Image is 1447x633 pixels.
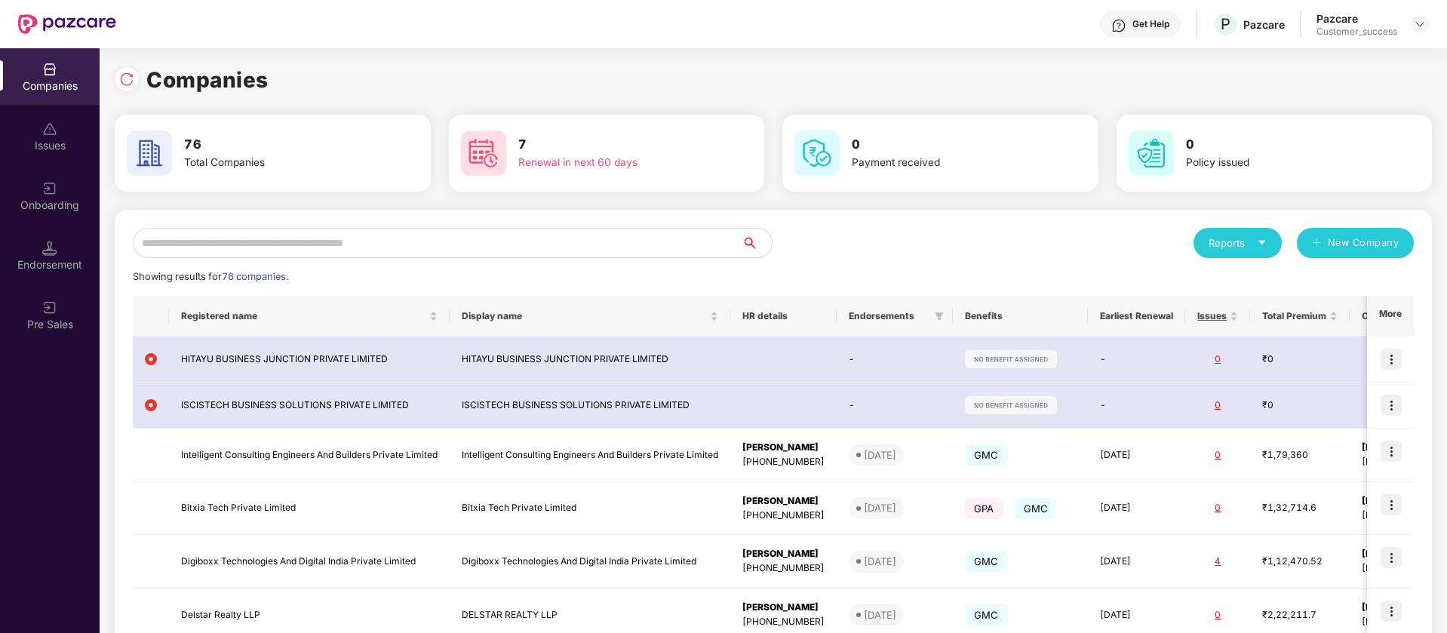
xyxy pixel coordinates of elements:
div: Get Help [1132,18,1169,30]
span: Display name [462,310,707,322]
span: Registered name [181,310,426,322]
div: ₹0 [1262,398,1338,413]
img: svg+xml;base64,PHN2ZyBpZD0iQ29tcGFuaWVzIiB4bWxucz0iaHR0cDovL3d3dy53My5vcmcvMjAwMC9zdmciIHdpZHRoPS... [42,62,57,77]
td: [DATE] [1088,482,1185,536]
img: svg+xml;base64,PHN2ZyB3aWR0aD0iMjAiIGhlaWdodD0iMjAiIHZpZXdCb3g9IjAgMCAyMCAyMCIgZmlsbD0ibm9uZSIgeG... [42,300,57,315]
img: svg+xml;base64,PHN2ZyBpZD0iUmVsb2FkLTMyeDMyIiB4bWxucz0iaHR0cDovL3d3dy53My5vcmcvMjAwMC9zdmciIHdpZH... [119,72,134,87]
span: Endorsements [849,310,929,322]
th: Display name [450,296,730,336]
th: Total Premium [1250,296,1350,336]
td: Bitxia Tech Private Limited [450,482,730,536]
h3: 7 [518,135,708,155]
div: [PERSON_NAME] [742,441,825,455]
div: [PHONE_NUMBER] [742,561,825,576]
img: svg+xml;base64,PHN2ZyBpZD0iSGVscC0zMngzMiIgeG1sbnM9Imh0dHA6Ly93d3cudzMub3JnLzIwMDAvc3ZnIiB3aWR0aD... [1111,18,1126,33]
td: Digiboxx Technologies And Digital India Private Limited [450,535,730,588]
img: icon [1381,547,1402,568]
div: [PERSON_NAME] [742,494,825,509]
div: Reports [1209,235,1267,250]
span: GMC [965,551,1008,572]
span: plus [1312,238,1322,250]
span: New Company [1328,235,1399,250]
div: Pazcare [1243,17,1285,32]
button: search [741,228,773,258]
span: Total Premium [1262,310,1326,322]
div: [PHONE_NUMBER] [742,509,825,523]
div: [DATE] [864,447,896,462]
img: svg+xml;base64,PHN2ZyB4bWxucz0iaHR0cDovL3d3dy53My5vcmcvMjAwMC9zdmciIHdpZHRoPSI2MCIgaGVpZ2h0PSI2MC... [461,131,506,176]
img: svg+xml;base64,PHN2ZyBpZD0iSXNzdWVzX2Rpc2FibGVkIiB4bWxucz0iaHR0cDovL3d3dy53My5vcmcvMjAwMC9zdmciIH... [42,121,57,137]
div: ₹1,32,714.6 [1262,501,1338,515]
img: svg+xml;base64,PHN2ZyB4bWxucz0iaHR0cDovL3d3dy53My5vcmcvMjAwMC9zdmciIHdpZHRoPSI2MCIgaGVpZ2h0PSI2MC... [794,131,840,176]
div: 0 [1197,608,1238,622]
span: P [1221,15,1230,33]
span: caret-down [1257,238,1267,247]
img: icon [1381,349,1402,370]
span: 76 companies. [222,271,288,282]
div: Customer_success [1316,26,1397,38]
img: svg+xml;base64,PHN2ZyB4bWxucz0iaHR0cDovL3d3dy53My5vcmcvMjAwMC9zdmciIHdpZHRoPSI2MCIgaGVpZ2h0PSI2MC... [127,131,172,176]
span: GMC [965,604,1008,625]
th: Benefits [953,296,1088,336]
div: [PERSON_NAME] [742,601,825,615]
div: [PERSON_NAME] [742,547,825,561]
td: HITAYU BUSINESS JUNCTION PRIVATE LIMITED [450,336,730,383]
div: 0 [1197,398,1238,413]
img: svg+xml;base64,PHN2ZyB4bWxucz0iaHR0cDovL3d3dy53My5vcmcvMjAwMC9zdmciIHdpZHRoPSIxMiIgaGVpZ2h0PSIxMi... [145,399,157,411]
h3: 0 [1186,135,1376,155]
th: Issues [1185,296,1250,336]
td: Intelligent Consulting Engineers And Builders Private Limited [169,429,450,482]
img: svg+xml;base64,PHN2ZyBpZD0iRHJvcGRvd24tMzJ4MzIiIHhtbG5zPSJodHRwOi8vd3d3LnczLm9yZy8yMDAwL3N2ZyIgd2... [1414,18,1426,30]
td: Digiboxx Technologies And Digital India Private Limited [169,535,450,588]
img: icon [1381,494,1402,515]
td: - [1088,336,1185,383]
div: Policy issued [1186,155,1376,171]
div: Payment received [852,155,1042,171]
div: [DATE] [864,607,896,622]
img: svg+xml;base64,PHN2ZyB4bWxucz0iaHR0cDovL3d3dy53My5vcmcvMjAwMC9zdmciIHdpZHRoPSIxMjIiIGhlaWdodD0iMj... [965,396,1057,414]
div: ₹2,22,211.7 [1262,608,1338,622]
img: icon [1381,395,1402,416]
td: Intelligent Consulting Engineers And Builders Private Limited [450,429,730,482]
div: [DATE] [864,500,896,515]
span: GPA [965,498,1003,519]
div: 0 [1197,352,1238,367]
th: HR details [730,296,837,336]
span: GMC [965,444,1008,466]
th: More [1367,296,1414,336]
div: ₹1,12,470.52 [1262,555,1338,569]
span: GMC [1015,498,1058,519]
div: Pazcare [1316,11,1397,26]
div: 0 [1197,501,1238,515]
img: icon [1381,441,1402,462]
img: icon [1381,601,1402,622]
div: Total Companies [184,155,374,171]
img: svg+xml;base64,PHN2ZyB4bWxucz0iaHR0cDovL3d3dy53My5vcmcvMjAwMC9zdmciIHdpZHRoPSIxMiIgaGVpZ2h0PSIxMi... [145,353,157,365]
td: [DATE] [1088,429,1185,482]
span: Issues [1197,310,1227,322]
td: ISCISTECH BUSINESS SOLUTIONS PRIVATE LIMITED [169,383,450,429]
img: svg+xml;base64,PHN2ZyB3aWR0aD0iMTQuNSIgaGVpZ2h0PSIxNC41IiB2aWV3Qm94PSIwIDAgMTYgMTYiIGZpbGw9Im5vbm... [42,241,57,256]
th: Earliest Renewal [1088,296,1185,336]
div: 0 [1197,448,1238,462]
img: svg+xml;base64,PHN2ZyB4bWxucz0iaHR0cDovL3d3dy53My5vcmcvMjAwMC9zdmciIHdpZHRoPSIxMjIiIGhlaWdodD0iMj... [965,350,1057,368]
h3: 76 [184,135,374,155]
button: plusNew Company [1297,228,1414,258]
div: ₹0 [1262,352,1338,367]
td: - [837,336,953,383]
div: [PHONE_NUMBER] [742,455,825,469]
div: [PHONE_NUMBER] [742,615,825,629]
h3: 0 [852,135,1042,155]
td: HITAYU BUSINESS JUNCTION PRIVATE LIMITED [169,336,450,383]
th: Registered name [169,296,450,336]
div: [DATE] [864,554,896,569]
div: 4 [1197,555,1238,569]
td: ISCISTECH BUSINESS SOLUTIONS PRIVATE LIMITED [450,383,730,429]
div: ₹1,79,360 [1262,448,1338,462]
td: - [1088,383,1185,429]
td: - [837,383,953,429]
img: New Pazcare Logo [18,14,116,34]
img: svg+xml;base64,PHN2ZyB4bWxucz0iaHR0cDovL3d3dy53My5vcmcvMjAwMC9zdmciIHdpZHRoPSI2MCIgaGVpZ2h0PSI2MC... [1129,131,1174,176]
span: filter [935,312,944,321]
div: Renewal in next 60 days [518,155,708,171]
